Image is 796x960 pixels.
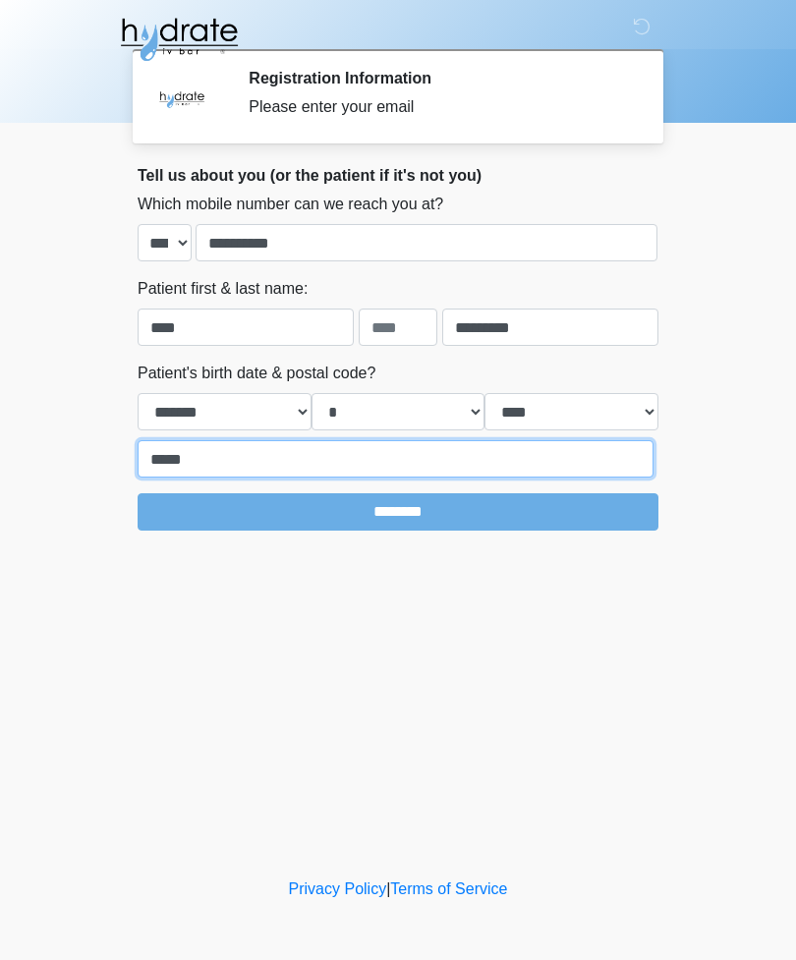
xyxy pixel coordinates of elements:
a: Privacy Policy [289,880,387,897]
img: Hydrate IV Bar - Fort Collins Logo [118,15,240,64]
a: Terms of Service [390,880,507,897]
a: | [386,880,390,897]
label: Patient's birth date & postal code? [138,362,375,385]
img: Agent Avatar [152,69,211,128]
h2: Tell us about you (or the patient if it's not you) [138,166,658,185]
label: Patient first & last name: [138,277,308,301]
div: Please enter your email [249,95,629,119]
label: Which mobile number can we reach you at? [138,193,443,216]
